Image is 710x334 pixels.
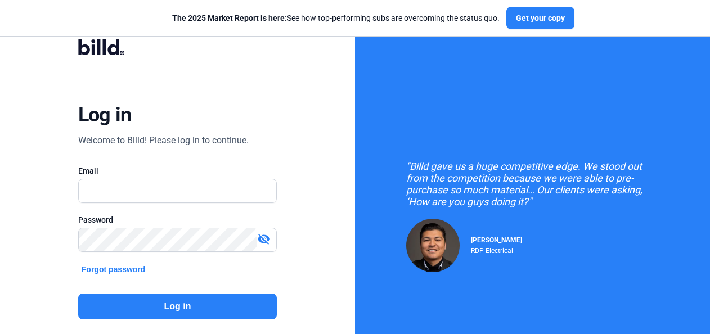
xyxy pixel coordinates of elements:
[471,236,522,244] span: [PERSON_NAME]
[78,165,277,177] div: Email
[257,232,271,246] mat-icon: visibility_off
[78,214,277,225] div: Password
[471,244,522,255] div: RDP Electrical
[406,160,659,207] div: "Billd gave us a huge competitive edge. We stood out from the competition because we were able to...
[78,294,277,319] button: Log in
[172,13,287,22] span: The 2025 Market Report is here:
[406,219,460,272] img: Raul Pacheco
[78,134,249,147] div: Welcome to Billd! Please log in to continue.
[78,263,149,276] button: Forgot password
[506,7,574,29] button: Get your copy
[172,12,500,24] div: See how top-performing subs are overcoming the status quo.
[78,102,132,127] div: Log in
